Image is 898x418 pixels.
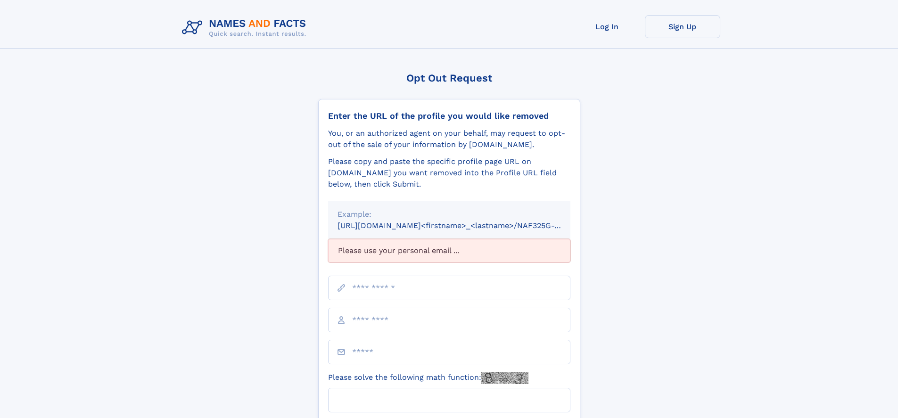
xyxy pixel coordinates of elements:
div: Example: [338,209,561,220]
small: [URL][DOMAIN_NAME]<firstname>_<lastname>/NAF325G-xxxxxxxx [338,221,588,230]
div: Enter the URL of the profile you would like removed [328,111,570,121]
a: Log In [569,15,645,38]
label: Please solve the following math function: [328,372,528,384]
div: You, or an authorized agent on your behalf, may request to opt-out of the sale of your informatio... [328,128,570,150]
div: Please use your personal email ... [328,239,570,262]
div: Opt Out Request [318,72,580,84]
div: Please copy and paste the specific profile page URL on [DOMAIN_NAME] you want removed into the Pr... [328,156,570,190]
img: Logo Names and Facts [178,15,314,41]
a: Sign Up [645,15,720,38]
